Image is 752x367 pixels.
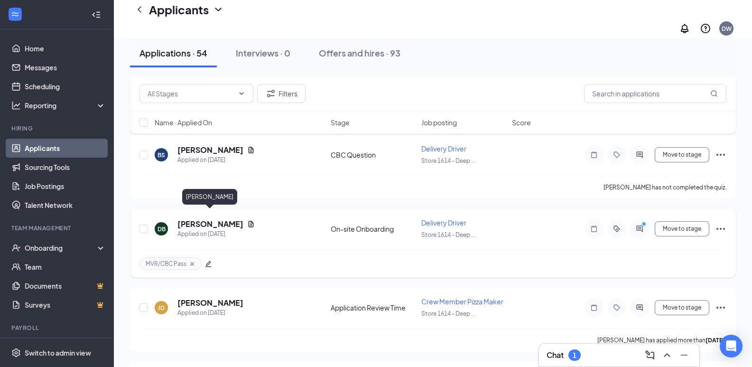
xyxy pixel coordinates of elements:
[706,337,725,344] b: [DATE]
[611,304,622,311] svg: Tag
[25,58,106,77] a: Messages
[25,177,106,196] a: Job Postings
[149,1,209,18] h1: Applicants
[573,351,576,359] div: 1
[25,196,106,215] a: Talent Network
[11,124,104,132] div: Hiring
[10,9,20,19] svg: WorkstreamLogo
[319,47,400,59] div: Offers and hires · 93
[642,348,658,363] button: ComposeMessage
[25,101,106,110] div: Reporting
[331,118,350,127] span: Stage
[155,118,212,127] span: Name · Applied On
[146,260,186,268] span: MVR/CBC Pass
[597,336,726,344] p: [PERSON_NAME] has applied more than .
[715,149,726,160] svg: Ellipses
[331,303,416,312] div: Application Review Time
[700,23,711,34] svg: QuestionInfo
[177,219,243,229] h5: [PERSON_NAME]
[177,155,255,165] div: Applied on [DATE]
[603,183,726,191] p: [PERSON_NAME] has not completed the quiz.
[678,349,690,361] svg: Minimize
[611,225,622,233] svg: ActiveTag
[421,144,466,153] span: Delivery Driver
[661,349,673,361] svg: ChevronUp
[11,101,21,110] svg: Analysis
[182,189,237,205] div: [PERSON_NAME]
[634,151,645,159] svg: ActiveChat
[715,223,726,235] svg: Ellipses
[584,84,726,103] input: Search in applications
[634,304,645,311] svg: ActiveChat
[421,157,475,164] span: Store 1614 - Deep ...
[421,297,503,306] span: Crew Member Pizza Maker
[25,39,106,58] a: Home
[588,225,600,233] svg: Note
[655,300,709,315] button: Move to stage
[588,304,600,311] svg: Note
[677,348,692,363] button: Minimize
[247,220,255,228] svg: Document
[213,4,224,15] svg: ChevronDown
[421,118,457,127] span: Job posting
[177,229,255,239] div: Applied on [DATE]
[11,243,21,253] svg: UserCheck
[177,298,243,308] h5: [PERSON_NAME]
[25,139,106,158] a: Applicants
[25,295,106,314] a: SurveysCrown
[25,77,106,96] a: Scheduling
[238,90,245,97] svg: ChevronDown
[644,349,656,361] svg: ComposeMessage
[421,218,466,227] span: Delivery Driver
[512,118,531,127] span: Score
[92,10,101,19] svg: Collapse
[331,224,416,234] div: On-site Onboarding
[257,84,306,103] button: Filter Filters
[421,310,475,317] span: Store 1614 - Deep ...
[722,25,732,33] div: DW
[158,225,166,233] div: DB
[655,147,709,162] button: Move to stage
[720,335,743,358] div: Open Intercom Messenger
[11,224,104,232] div: Team Management
[715,302,726,313] svg: Ellipses
[25,276,106,295] a: DocumentsCrown
[611,151,622,159] svg: Tag
[188,260,196,268] svg: Cross
[547,350,564,360] h3: Chat
[158,151,165,159] div: BS
[710,90,718,97] svg: MagnifyingGlass
[634,225,645,233] svg: ActiveChat
[588,151,600,159] svg: Note
[139,47,207,59] div: Applications · 54
[25,257,106,276] a: Team
[25,348,91,358] div: Switch to admin view
[148,88,234,99] input: All Stages
[640,221,651,229] svg: PrimaryDot
[11,348,21,358] svg: Settings
[331,150,416,160] div: CBC Question
[679,23,690,34] svg: Notifications
[265,88,277,99] svg: Filter
[236,47,290,59] div: Interviews · 0
[421,231,475,238] span: Store 1614 - Deep ...
[177,145,243,155] h5: [PERSON_NAME]
[655,221,709,236] button: Move to stage
[205,261,212,267] span: edit
[25,243,98,253] div: Onboarding
[11,324,104,332] div: Payroll
[25,158,106,177] a: Sourcing Tools
[158,304,165,312] div: JD
[134,4,145,15] svg: ChevronLeft
[177,308,243,318] div: Applied on [DATE]
[247,146,255,154] svg: Document
[659,348,675,363] button: ChevronUp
